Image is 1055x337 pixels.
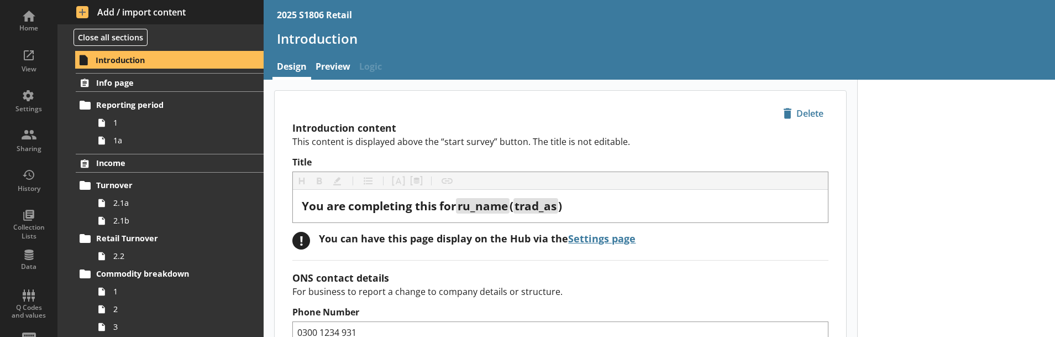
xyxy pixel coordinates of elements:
[9,223,48,240] div: Collection Lists
[113,322,235,332] span: 3
[113,198,235,208] span: 2.1a
[302,199,818,214] div: Title
[458,198,508,214] span: ru_name
[9,184,48,193] div: History
[311,56,355,80] a: Preview
[277,30,1042,47] h1: Introduction
[778,104,828,123] button: Delete
[81,230,264,265] li: Retail Turnover2.2
[96,55,231,65] span: Introduction
[96,100,231,110] span: Reporting period
[9,144,48,153] div: Sharing
[9,105,48,113] div: Settings
[319,232,636,245] div: You can have this page display on the Hub via the
[96,180,231,190] span: Turnover
[113,117,235,128] span: 1
[272,56,311,80] a: Design
[113,135,235,146] span: 1a
[96,233,231,243] span: Retail Turnover
[292,121,828,134] h2: Introduction content
[302,198,456,214] span: You are completing this for
[81,96,264,149] li: Reporting period11a
[113,215,235,226] span: 2.1b
[93,212,264,230] a: 2.1b
[9,262,48,271] div: Data
[568,232,636,245] a: Settings page
[113,251,235,261] span: 2.2
[93,247,264,265] a: 2.2
[558,198,562,214] span: )
[292,157,828,168] label: Title
[113,304,235,314] span: 2
[93,132,264,149] a: 1a
[76,73,264,92] a: Info page
[96,268,231,279] span: Commodity breakdown
[76,6,245,18] span: Add / import content
[277,9,352,21] div: 2025 S1806 Retail
[76,230,264,247] a: Retail Turnover
[9,65,48,74] div: View
[96,77,231,88] span: Info page
[113,286,235,297] span: 1
[292,286,828,298] p: For business to report a change to company details or structure.
[93,194,264,212] a: 2.1a
[515,198,557,214] span: trad_as
[292,136,828,148] p: This content is displayed above the “start survey” button. The title is not editable.
[779,105,828,122] span: Delete
[355,56,386,80] span: Logic
[292,307,828,318] label: Phone Number
[9,304,48,320] div: Q Codes and values
[93,300,264,318] a: 2
[76,96,264,114] a: Reporting period
[96,158,231,168] span: Income
[510,198,513,214] span: (
[93,114,264,132] a: 1
[76,265,264,283] a: Commodity breakdown
[93,283,264,300] a: 1
[74,29,148,46] button: Close all sections
[292,271,828,284] h2: ONS contact details
[81,177,264,230] li: Turnover2.1a2.1b
[75,51,264,69] a: Introduction
[57,73,264,149] li: Info pageReporting period11a
[9,24,48,33] div: Home
[76,154,264,173] a: Income
[93,318,264,336] a: 3
[292,232,310,250] div: !
[76,177,264,194] a: Turnover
